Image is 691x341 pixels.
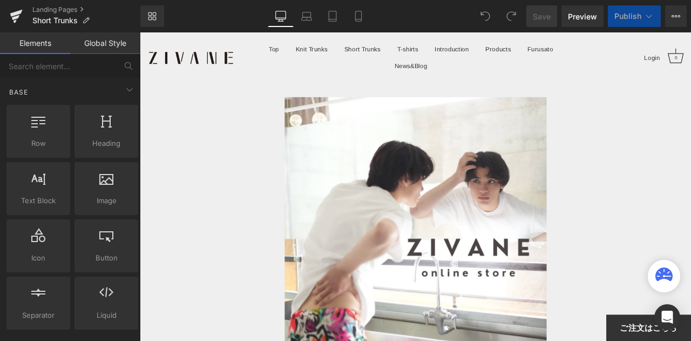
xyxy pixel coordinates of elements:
a: Landing Pages [32,5,140,14]
span: Image [78,195,135,206]
span: Short Trunks [32,16,78,25]
span: Save [533,11,551,22]
div: Open Intercom Messenger [654,304,680,330]
button: More [665,5,687,27]
span: Icon [10,252,67,264]
a: Tablet [320,5,345,27]
a: Preview [561,5,604,27]
span: Text Block [10,195,67,206]
span: Preview [568,11,597,22]
span: Heading [78,138,135,149]
button: Undo [475,5,496,27]
span: Row [10,138,67,149]
span: Publish [614,12,641,21]
a: Laptop [294,5,320,27]
a: Mobile [345,5,371,27]
span: Base [8,87,29,97]
a: Global Style [70,32,140,54]
button: Publish [608,5,661,27]
span: Separator [10,310,67,321]
button: Redo [500,5,522,27]
span: Liquid [78,310,135,321]
a: New Library [140,5,164,27]
span: Button [78,252,135,264]
a: Desktop [268,5,294,27]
